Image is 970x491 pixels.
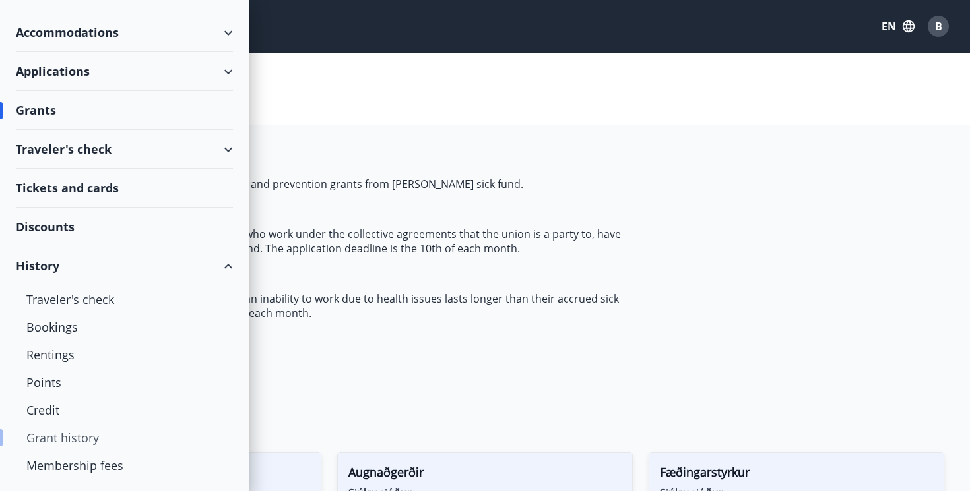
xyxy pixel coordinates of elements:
div: Points [26,368,222,396]
p: Members of [PERSON_NAME], a labor union who work under the collective agreements that the union i... [26,227,649,256]
div: Grant history [26,424,222,451]
span: Fæðingarstyrkur [660,463,933,486]
div: Applications [16,52,233,91]
div: Membership fees [26,451,222,479]
div: Rentings [26,341,222,368]
p: Union members can apply for various health and prevention grants from [PERSON_NAME] sick fund. [26,177,649,191]
div: Traveler's check [16,130,233,169]
div: Tickets and cards [16,169,233,208]
div: Accommodations [16,13,233,52]
div: History [16,246,233,285]
div: Discounts [16,208,233,246]
div: Traveler's check [26,285,222,313]
p: Members are entitled to sickness benefits if an inability to work due to health issues lasts long... [26,291,649,320]
button: B [922,11,954,42]
span: Augnaðgerðir [348,463,622,486]
div: Grants [16,91,233,130]
button: EN [876,14,920,38]
div: Bookings [26,313,222,341]
div: Credit [26,396,222,424]
span: B [935,19,942,34]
